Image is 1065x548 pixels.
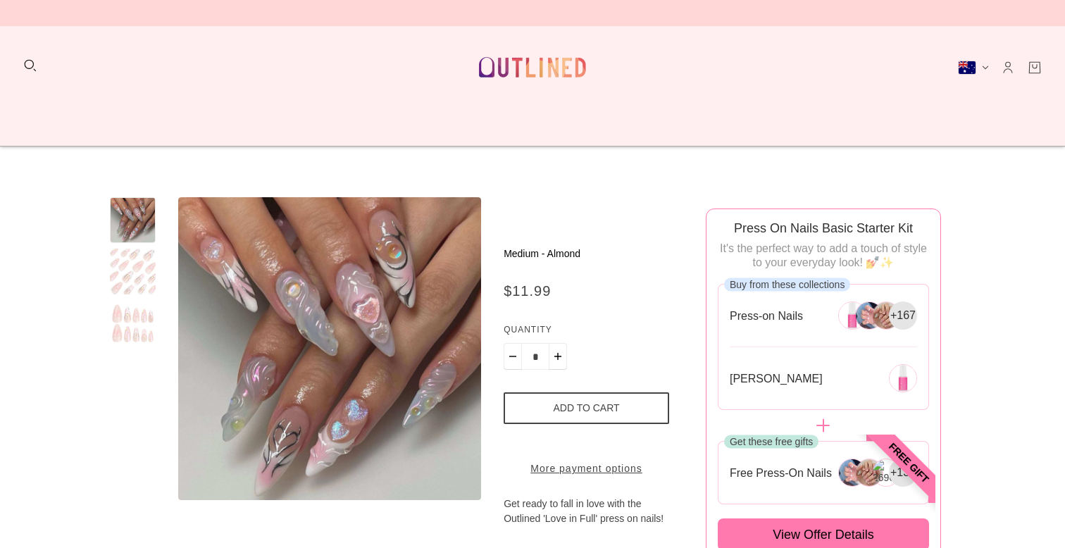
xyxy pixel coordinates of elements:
a: More payment options [504,461,669,476]
label: Quantity [504,323,669,343]
span: Get these free gifts [730,436,813,447]
a: Account [1000,60,1016,75]
span: Free Press-On Nails [730,466,832,480]
button: Add to cart [504,392,669,424]
button: Plus [549,343,567,370]
img: 266304946256-0 [838,301,866,330]
span: It's the perfect way to add a touch of style to your everyday look! 💅✨ [720,242,927,268]
span: Buy from these collections [730,279,845,290]
a: Outlined [471,37,594,97]
span: Press On Nails Basic Starter Kit [734,221,913,235]
button: Australia [958,61,989,75]
span: Free gift [846,400,972,526]
button: Minus [504,343,522,370]
modal-trigger: Enlarge product image [178,197,481,500]
span: + 167 [890,308,916,323]
span: [PERSON_NAME] [730,371,823,386]
img: 269291651152-0 [889,364,917,392]
span: View offer details [773,526,873,543]
img: Love in Full - Press On Nails [178,197,481,500]
a: Cart [1027,60,1042,75]
p: Medium - Almond [504,247,669,261]
button: Search [23,58,38,73]
span: $11.99 [504,283,551,299]
img: 266304946256-1 [855,301,883,330]
span: Press-on Nails [730,309,803,323]
img: 266304946256-2 [872,301,900,330]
